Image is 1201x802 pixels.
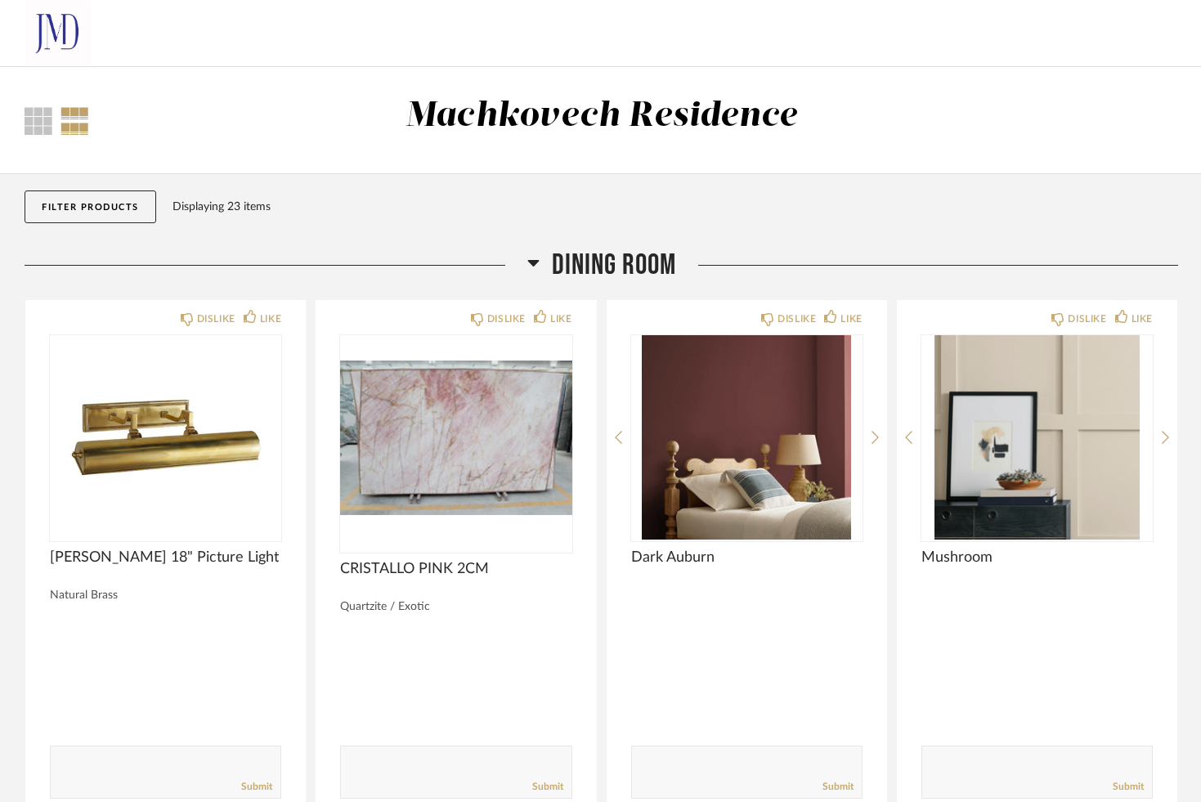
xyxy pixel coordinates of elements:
[550,311,571,327] div: LIKE
[1132,311,1153,327] div: LIKE
[822,780,854,794] a: Submit
[197,311,235,327] div: DISLIKE
[50,549,281,567] span: [PERSON_NAME] 18" Picture Light
[1113,780,1144,794] a: Submit
[631,549,863,567] span: Dark Auburn
[241,780,272,794] a: Submit
[631,335,863,540] img: undefined
[340,335,571,540] div: 0
[532,780,563,794] a: Submit
[260,311,281,327] div: LIKE
[340,335,571,540] img: undefined
[552,248,676,283] span: Dining Room
[173,198,1171,216] div: Displaying 23 items
[921,549,1153,567] span: Mushroom
[340,600,571,614] div: Quartzite / Exotic
[50,335,281,540] img: undefined
[406,99,797,133] div: Machkovech Residence
[340,560,571,578] span: CRISTALLO PINK 2CM
[921,335,1153,540] img: undefined
[487,311,526,327] div: DISLIKE
[1068,311,1106,327] div: DISLIKE
[50,589,281,603] div: Natural Brass
[778,311,816,327] div: DISLIKE
[25,190,156,223] button: Filter Products
[25,1,90,66] img: b6e93ddb-3093-428f-831c-65e5a4f8d4fb.png
[840,311,862,327] div: LIKE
